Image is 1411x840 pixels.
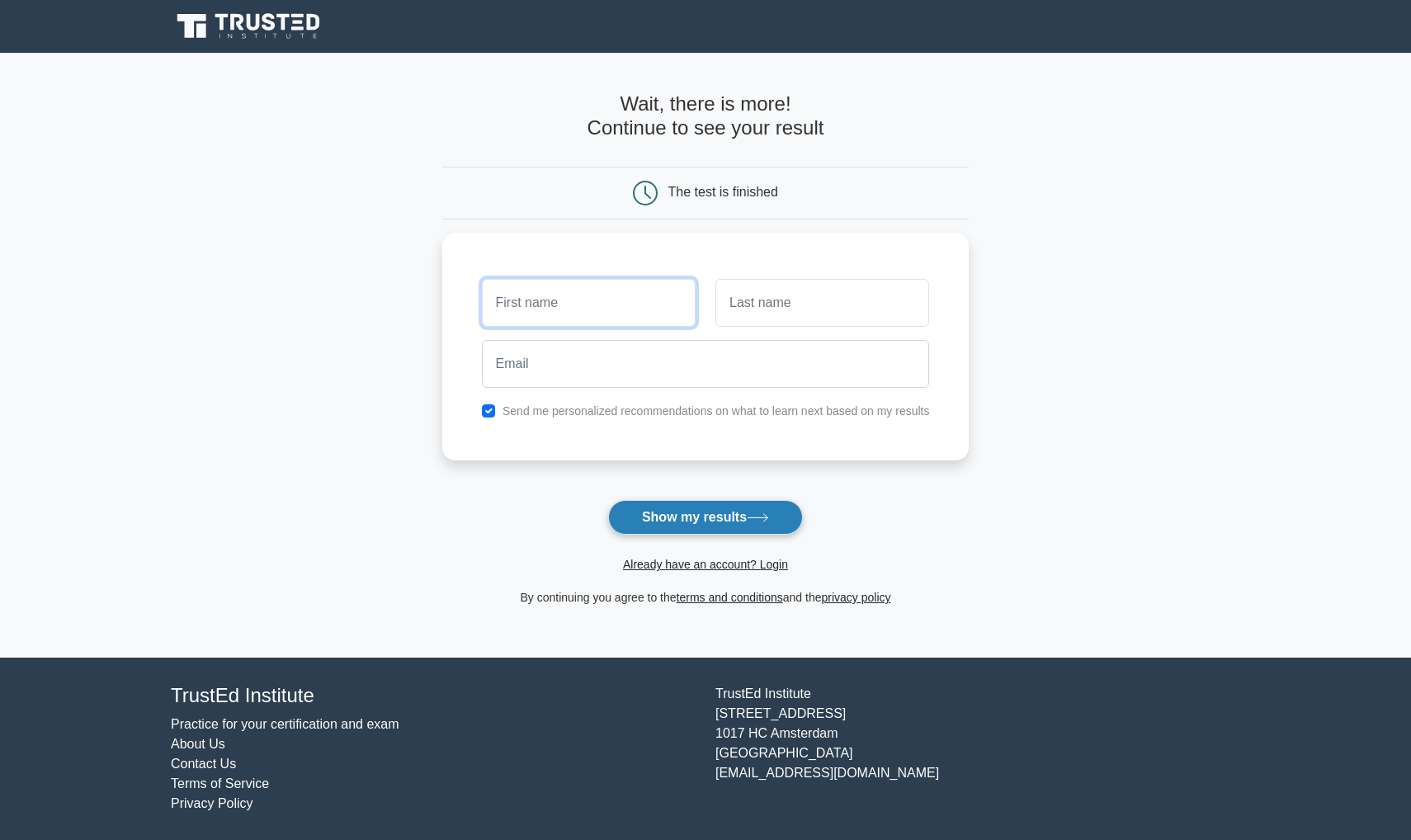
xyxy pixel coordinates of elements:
a: Terms of Service [171,776,269,790]
input: First name [482,279,696,327]
a: Already have an account? Login [623,558,788,571]
button: Show my results [608,500,803,535]
a: privacy policy [822,591,891,604]
a: terms and conditions [677,591,783,604]
input: Last name [715,279,929,327]
div: The test is finished [668,185,778,199]
h4: TrustEd Institute [171,684,696,708]
a: About Us [171,737,225,751]
label: Send me personalized recommendations on what to learn next based on my results [503,404,930,418]
h4: Wait, there is more! Continue to see your result [442,92,970,140]
a: Privacy Policy [171,796,253,810]
a: Contact Us [171,757,236,771]
input: Email [482,340,930,388]
div: By continuing you agree to the and the [432,588,979,607]
a: Practice for your certification and exam [171,717,399,731]
div: TrustEd Institute [STREET_ADDRESS] 1017 HC Amsterdam [GEOGRAPHIC_DATA] [EMAIL_ADDRESS][DOMAIN_NAME] [705,684,1250,814]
